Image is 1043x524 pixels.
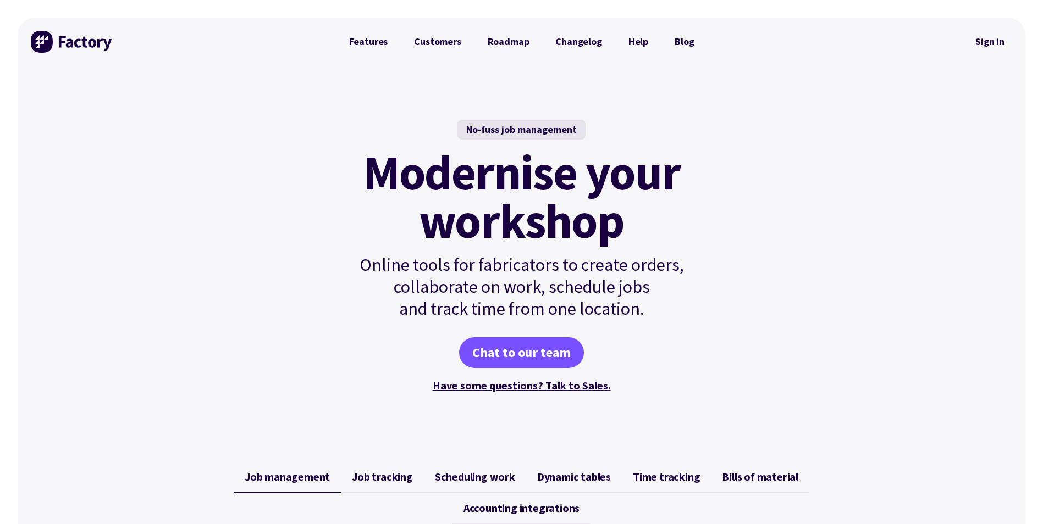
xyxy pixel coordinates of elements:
a: Chat to our team [459,337,584,368]
span: Accounting integrations [463,501,580,515]
span: Bills of material [722,470,798,483]
a: Blog [661,31,707,53]
a: Features [336,31,401,53]
a: Help [615,31,661,53]
a: Roadmap [474,31,543,53]
nav: Primary Navigation [336,31,708,53]
span: Scheduling work [435,470,515,483]
a: Have some questions? Talk to Sales. [433,378,611,392]
img: Factory [31,31,113,53]
span: Dynamic tables [537,470,611,483]
span: Time tracking [633,470,700,483]
span: Job management [245,470,330,483]
div: No-fuss job management [457,120,586,140]
p: Online tools for fabricators to create orders, collaborate on work, schedule jobs and track time ... [336,254,708,320]
a: Customers [401,31,474,53]
iframe: Chat Widget [988,471,1043,524]
span: Job tracking [352,470,413,483]
a: Sign in [968,29,1012,54]
a: Changelog [542,31,615,53]
nav: Secondary Navigation [968,29,1012,54]
mark: Modernise your workshop [363,148,680,245]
